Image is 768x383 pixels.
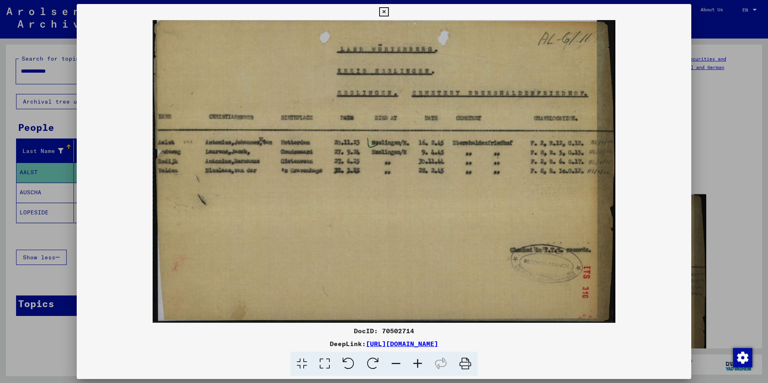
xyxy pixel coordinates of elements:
[77,20,691,323] img: 001.jpg
[366,340,438,348] a: [URL][DOMAIN_NAME]
[733,348,752,367] img: Change consent
[77,339,691,348] div: DeepLink:
[733,348,752,367] div: Change consent
[77,326,691,336] div: DocID: 70502714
